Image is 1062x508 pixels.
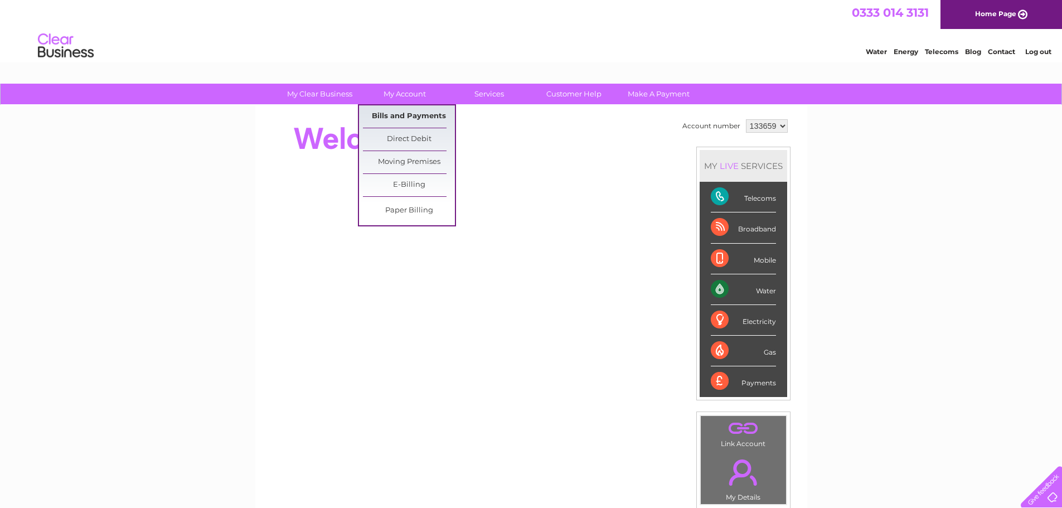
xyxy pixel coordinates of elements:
[363,105,455,128] a: Bills and Payments
[443,84,535,104] a: Services
[711,182,776,212] div: Telecoms
[700,450,787,505] td: My Details
[37,29,94,63] img: logo.png
[711,212,776,243] div: Broadband
[528,84,620,104] a: Customer Help
[711,305,776,336] div: Electricity
[925,47,958,56] a: Telecoms
[711,274,776,305] div: Water
[711,244,776,274] div: Mobile
[363,151,455,173] a: Moving Premises
[700,415,787,451] td: Link Account
[988,47,1015,56] a: Contact
[704,419,783,438] a: .
[363,200,455,222] a: Paper Billing
[1025,47,1051,56] a: Log out
[358,84,450,104] a: My Account
[965,47,981,56] a: Blog
[711,336,776,366] div: Gas
[274,84,366,104] a: My Clear Business
[363,128,455,151] a: Direct Debit
[680,117,743,136] td: Account number
[704,453,783,492] a: .
[711,366,776,396] div: Payments
[866,47,887,56] a: Water
[613,84,705,104] a: Make A Payment
[700,150,787,182] div: MY SERVICES
[894,47,918,56] a: Energy
[363,174,455,196] a: E-Billing
[852,6,929,20] a: 0333 014 3131
[268,6,795,54] div: Clear Business is a trading name of Verastar Limited (registered in [GEOGRAPHIC_DATA] No. 3667643...
[717,161,741,171] div: LIVE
